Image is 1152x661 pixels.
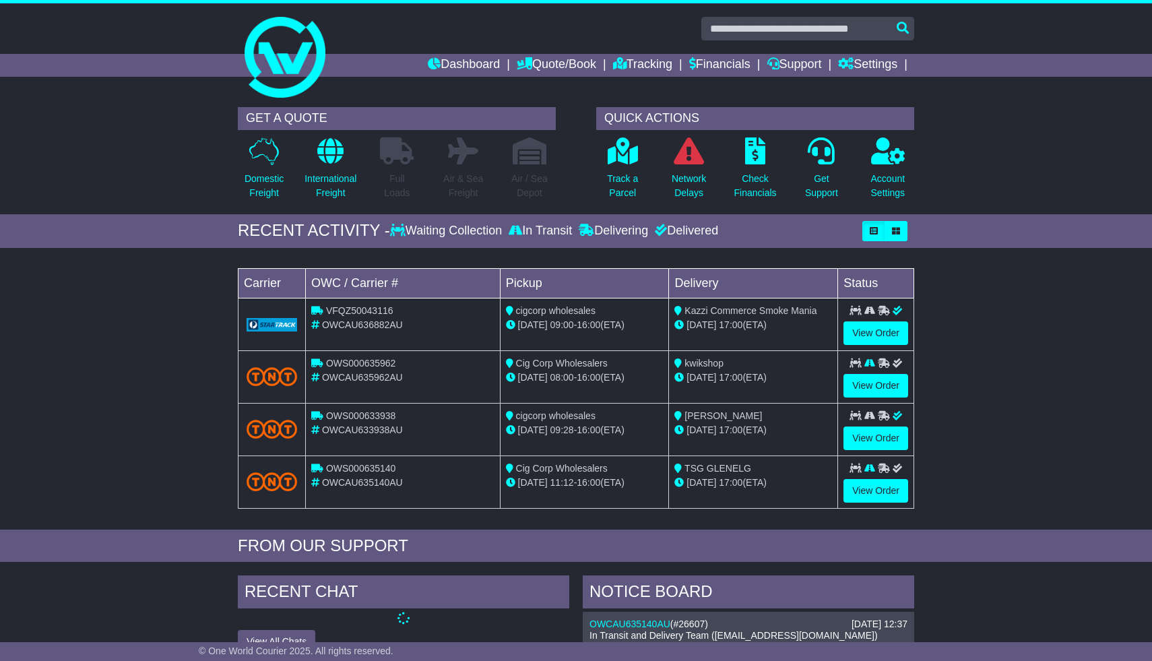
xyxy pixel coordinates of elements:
span: [DATE] [686,319,716,330]
span: © One World Courier 2025. All rights reserved. [199,646,393,656]
a: Dashboard [428,54,500,77]
span: OWS000633938 [326,410,396,421]
div: In Transit [505,224,575,239]
a: DomesticFreight [244,137,284,208]
p: Domestic Freight [245,172,284,200]
span: 09:00 [550,319,574,330]
div: RECENT ACTIVITY - [238,221,390,241]
div: [DATE] 12:37 [852,619,907,630]
div: ( ) [589,619,907,630]
a: InternationalFreight [304,137,357,208]
a: View Order [843,427,908,450]
button: View All Chats [238,630,315,654]
div: (ETA) [674,371,832,385]
span: 08:00 [550,372,574,383]
div: - (ETA) [506,318,664,332]
span: 17:00 [719,477,742,488]
img: TNT_Domestic.png [247,420,297,438]
p: Check Financials [734,172,777,200]
span: TSG GLENELG [684,463,751,474]
p: Full Loads [380,172,414,200]
p: Air & Sea Freight [443,172,483,200]
span: 17:00 [719,372,742,383]
span: OWS000635140 [326,463,396,474]
a: Quote/Book [517,54,596,77]
td: OWC / Carrier # [306,268,501,298]
p: International Freight [305,172,356,200]
td: Delivery [669,268,838,298]
td: Pickup [500,268,669,298]
span: cigcorp wholesales [516,305,596,316]
a: Financials [689,54,750,77]
span: 11:12 [550,477,574,488]
span: 16:00 [577,372,600,383]
div: Delivered [651,224,718,239]
div: Waiting Collection [390,224,505,239]
span: [DATE] [686,372,716,383]
div: - (ETA) [506,476,664,490]
p: Track a Parcel [607,172,638,200]
p: Get Support [805,172,838,200]
span: 17:00 [719,319,742,330]
span: Cig Corp Wholesalers [516,463,608,474]
a: Settings [838,54,897,77]
div: QUICK ACTIONS [596,107,914,130]
span: In Transit and Delivery Team ([EMAIL_ADDRESS][DOMAIN_NAME]) [589,630,878,641]
a: CheckFinancials [734,137,777,208]
a: View Order [843,321,908,345]
p: Air / Sea Depot [511,172,548,200]
a: Tracking [613,54,672,77]
a: Track aParcel [606,137,639,208]
div: - (ETA) [506,423,664,437]
div: - (ETA) [506,371,664,385]
td: Status [838,268,914,298]
div: (ETA) [674,318,832,332]
span: [DATE] [518,477,548,488]
span: cigcorp wholesales [516,410,596,421]
div: (ETA) [674,423,832,437]
div: FROM OUR SUPPORT [238,536,914,556]
a: GetSupport [804,137,839,208]
span: 16:00 [577,319,600,330]
div: NOTICE BOARD [583,575,914,612]
span: [DATE] [518,372,548,383]
img: GetCarrierServiceLogo [247,318,297,332]
span: OWS000635962 [326,358,396,369]
span: [DATE] [686,424,716,435]
div: RECENT CHAT [238,575,569,612]
span: Cig Corp Wholesalers [516,358,608,369]
a: View Order [843,374,908,398]
span: VFQZ50043116 [326,305,393,316]
span: [PERSON_NAME] [684,410,762,421]
td: Carrier [238,268,306,298]
img: TNT_Domestic.png [247,367,297,385]
span: Kazzi Commerce Smoke Mania [684,305,817,316]
a: View Order [843,479,908,503]
span: [DATE] [518,319,548,330]
a: NetworkDelays [671,137,707,208]
div: GET A QUOTE [238,107,556,130]
span: OWCAU635140AU [322,477,403,488]
div: Delivering [575,224,651,239]
span: #26607 [674,619,705,629]
span: 17:00 [719,424,742,435]
span: OWCAU636882AU [322,319,403,330]
span: 16:00 [577,424,600,435]
span: kwikshop [684,358,724,369]
a: AccountSettings [870,137,906,208]
div: (ETA) [674,476,832,490]
span: OWCAU633938AU [322,424,403,435]
span: 16:00 [577,477,600,488]
span: 09:28 [550,424,574,435]
img: TNT_Domestic.png [247,472,297,491]
a: OWCAU635140AU [589,619,670,629]
p: Network Delays [672,172,706,200]
a: Support [767,54,822,77]
p: Account Settings [871,172,905,200]
span: [DATE] [518,424,548,435]
span: OWCAU635962AU [322,372,403,383]
span: [DATE] [686,477,716,488]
